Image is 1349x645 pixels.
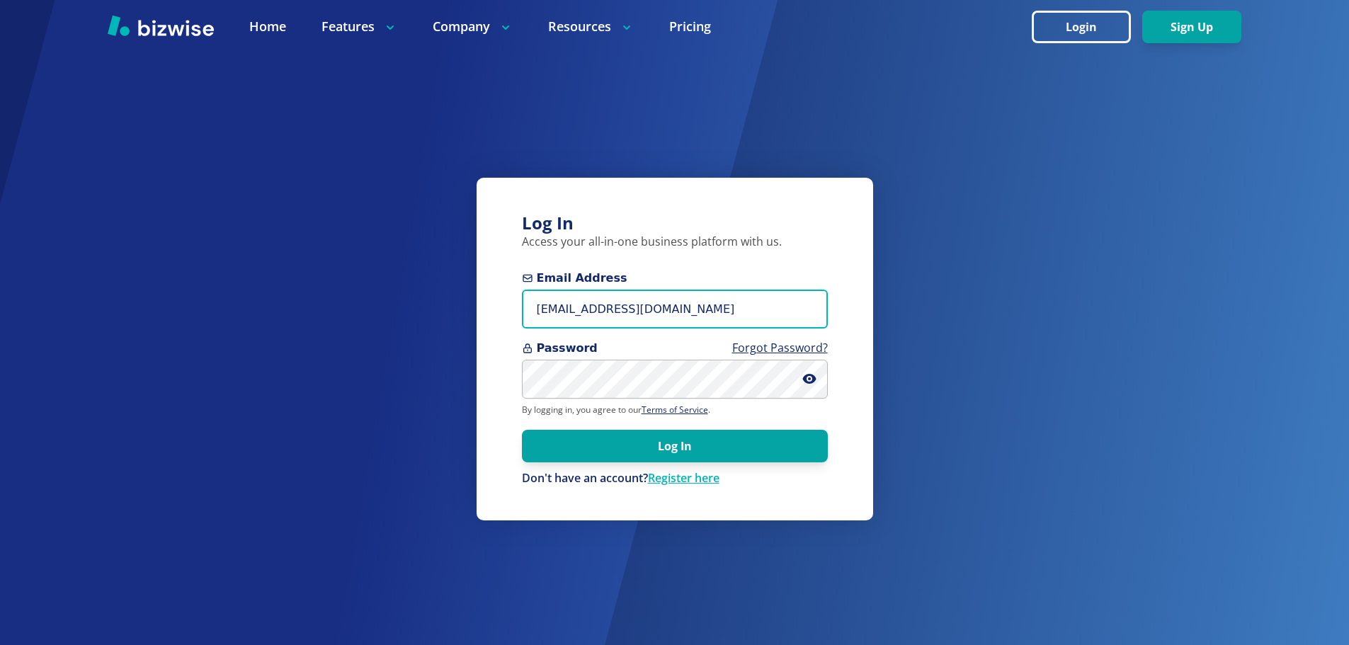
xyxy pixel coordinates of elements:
p: Resources [548,18,634,35]
button: Login [1032,11,1131,43]
p: Access your all-in-one business platform with us. [522,234,828,250]
button: Sign Up [1142,11,1241,43]
a: Home [249,18,286,35]
h3: Log In [522,212,828,235]
p: Company [433,18,513,35]
a: Register here [648,470,719,486]
a: Terms of Service [642,404,708,416]
p: By logging in, you agree to our . [522,404,828,416]
a: Pricing [669,18,711,35]
img: Bizwise Logo [108,15,214,36]
p: Don't have an account? [522,471,828,486]
p: Features [321,18,397,35]
a: Forgot Password? [732,340,828,355]
a: Login [1032,21,1142,34]
span: Email Address [522,270,828,287]
input: you@example.com [522,290,828,329]
button: Log In [522,430,828,462]
span: Password [522,340,828,357]
div: Don't have an account?Register here [522,471,828,486]
a: Sign Up [1142,21,1241,34]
